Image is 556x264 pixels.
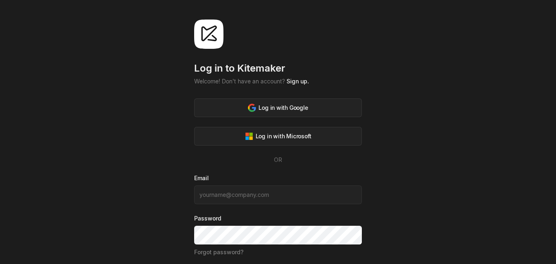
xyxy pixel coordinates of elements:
[194,127,362,146] button: Log in with Microsoft
[194,77,362,85] div: Welcome! Don't have an account?
[194,214,362,223] label: Password
[194,20,223,49] img: svg%3e
[287,78,309,85] a: Sign up.
[194,185,362,204] input: yourname@company.com
[194,155,362,164] div: OR
[248,104,256,112] img: svg%3e
[194,249,243,255] a: Forgot password?
[194,174,362,182] label: Email
[248,103,308,112] div: Log in with Google
[245,132,311,140] div: Log in with Microsoft
[194,98,362,117] button: Log in with Google
[245,132,253,140] img: svg%3e
[194,62,362,75] div: Log in to Kitemaker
